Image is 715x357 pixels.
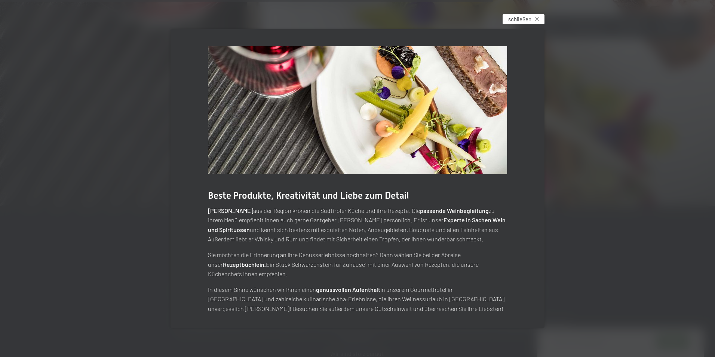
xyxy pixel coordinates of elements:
[208,190,409,201] span: Beste Produkte, Kreativität und Liebe zum Detail
[420,207,489,214] strong: passende Weinbegleitung
[208,250,507,279] p: Sie möchten die Erinnerung an Ihre Genusserlebnisse hochhalten? Dann wählen Sie bei der Abreise u...
[223,261,264,268] strong: Rezeptbüchlein
[508,15,531,23] span: schließen
[208,206,507,244] p: aus der Region krönen die Südtiroler Küche und ihre Rezepte. Die zu Ihrem Menü empfiehlt Ihnen au...
[208,207,253,214] strong: [PERSON_NAME]
[316,286,380,293] strong: genussvollen Aufenthalt
[208,216,506,233] strong: Experte in Sachen Wein und Spirituosen
[208,46,507,174] img: Südtiroler Küche im Hotel Schwarzenstein genießen
[208,285,507,314] p: In diesem Sinne wünschen wir Ihnen einen in unserem Gourmethotel in [GEOGRAPHIC_DATA] und zahlrei...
